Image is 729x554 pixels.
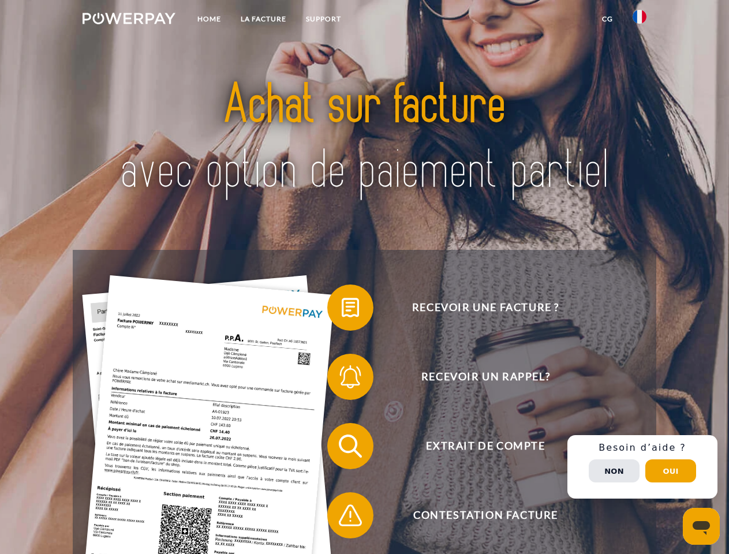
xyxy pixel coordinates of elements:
span: Recevoir un rappel? [344,354,627,400]
img: title-powerpay_fr.svg [110,55,619,221]
button: Non [589,459,640,482]
img: logo-powerpay-white.svg [83,13,175,24]
img: qb_warning.svg [336,501,365,530]
button: Contestation Facture [327,492,627,538]
img: qb_bell.svg [336,362,365,391]
button: Oui [645,459,696,482]
span: Recevoir une facture ? [344,285,627,331]
h3: Besoin d’aide ? [574,442,711,454]
a: LA FACTURE [231,9,296,29]
iframe: Bouton de lancement de la fenêtre de messagerie [683,508,720,545]
img: qb_search.svg [336,432,365,461]
span: Extrait de compte [344,423,627,469]
a: Home [188,9,231,29]
button: Extrait de compte [327,423,627,469]
img: fr [633,10,646,24]
img: qb_bill.svg [336,293,365,322]
span: Contestation Facture [344,492,627,538]
div: Schnellhilfe [567,435,717,499]
button: Recevoir une facture ? [327,285,627,331]
button: Recevoir un rappel? [327,354,627,400]
a: Support [296,9,351,29]
a: CG [592,9,623,29]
